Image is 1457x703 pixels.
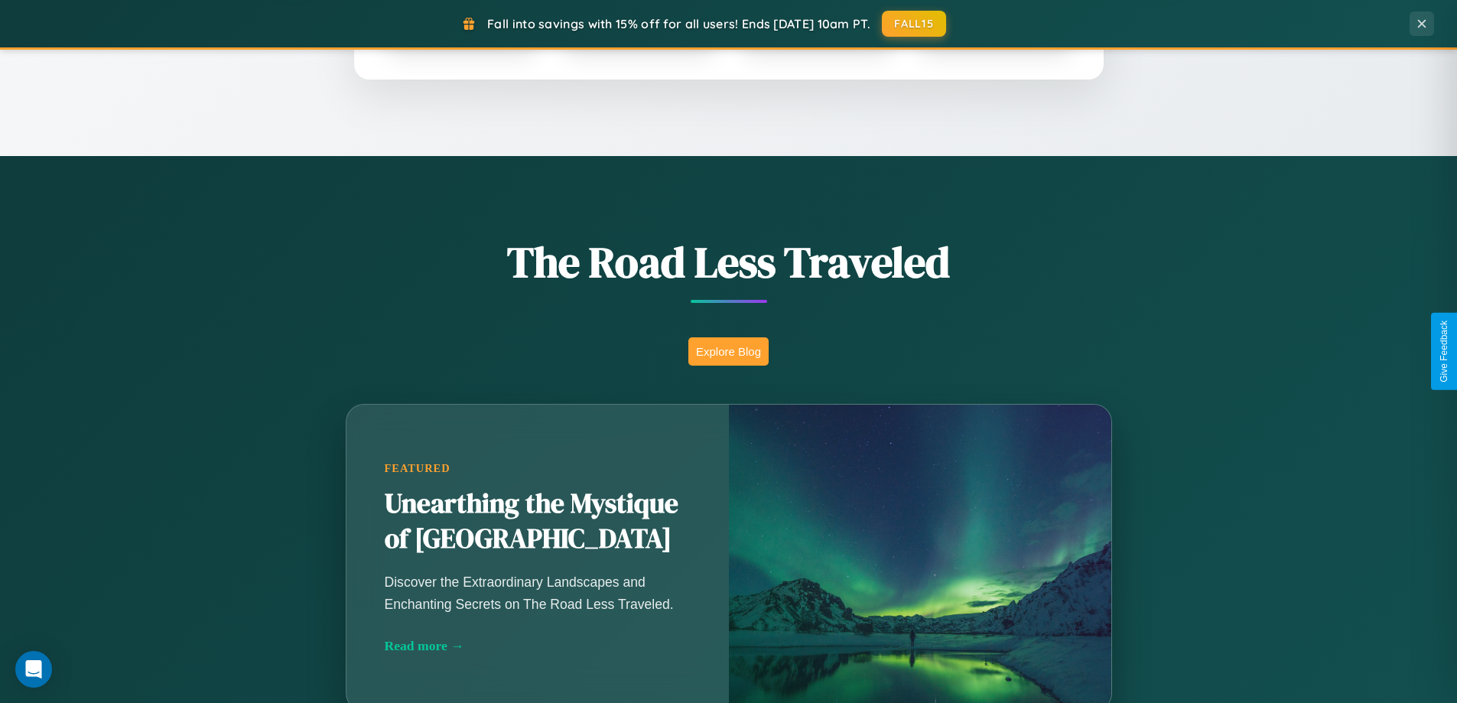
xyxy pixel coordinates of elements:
div: Open Intercom Messenger [15,651,52,688]
span: Fall into savings with 15% off for all users! Ends [DATE] 10am PT. [487,16,870,31]
button: FALL15 [882,11,946,37]
p: Discover the Extraordinary Landscapes and Enchanting Secrets on The Road Less Traveled. [385,571,691,614]
button: Explore Blog [688,337,769,366]
div: Give Feedback [1439,321,1449,382]
h2: Unearthing the Mystique of [GEOGRAPHIC_DATA] [385,487,691,557]
div: Read more → [385,638,691,654]
div: Featured [385,462,691,475]
h1: The Road Less Traveled [270,233,1188,291]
